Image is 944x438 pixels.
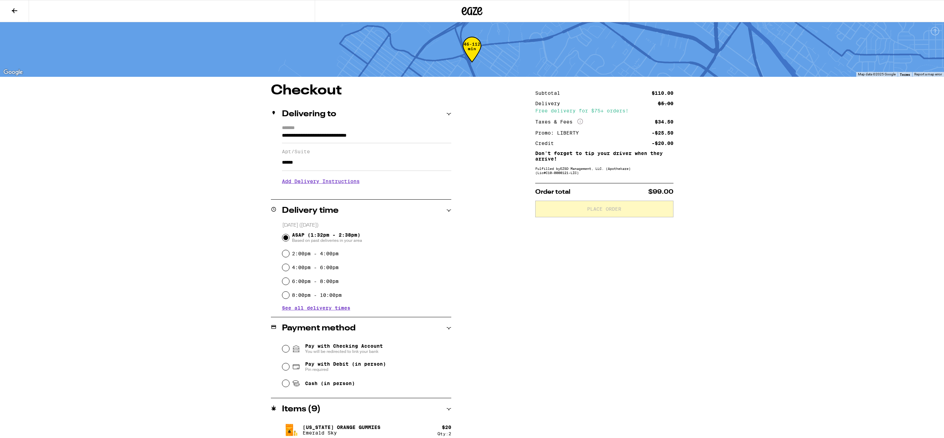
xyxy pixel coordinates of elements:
[648,189,673,195] span: $99.00
[305,343,383,354] span: Pay with Checking Account
[535,130,584,135] div: Promo: LIBERTY
[442,425,451,430] div: $ 20
[652,130,673,135] div: -$25.50
[303,425,380,430] p: [US_STATE] Orange Gummies
[2,68,25,77] img: Google
[658,101,673,106] div: $5.00
[282,207,339,215] h2: Delivery time
[535,119,583,125] div: Taxes & Fees
[914,72,942,76] a: Report a map error
[900,72,910,76] a: Terms
[437,431,451,436] div: Qty: 2
[282,305,350,310] button: See all delivery times
[587,207,621,211] span: Place Order
[535,108,673,113] div: Free delivery for $75+ orders!
[535,91,565,95] div: Subtotal
[463,42,481,68] div: 46-112 min
[535,189,570,195] span: Order total
[282,324,356,332] h2: Payment method
[655,119,673,124] div: $34.50
[2,68,25,77] a: Open this area in Google Maps (opens a new window)
[652,91,673,95] div: $110.00
[303,430,380,436] p: Emerald Sky
[292,279,339,284] label: 6:00pm - 8:00pm
[282,189,451,195] p: We'll contact you at [PHONE_NUMBER] when we arrive
[535,141,559,146] div: Credit
[305,361,386,367] span: Pay with Debit (in person)
[282,149,451,154] label: Apt/Suite
[271,84,451,98] h1: Checkout
[305,349,383,354] span: You will be redirected to link your bank
[535,101,565,106] div: Delivery
[292,292,342,298] label: 8:00pm - 10:00pm
[305,367,386,372] span: Pin required
[292,232,362,243] span: ASAP (1:32pm - 2:38pm)
[282,222,451,229] p: [DATE] ([DATE])
[292,251,339,256] label: 2:00pm - 4:00pm
[292,238,362,243] span: Based on past deliveries in your area
[282,173,451,189] h3: Add Delivery Instructions
[282,405,321,413] h2: Items ( 9 )
[652,141,673,146] div: -$20.00
[282,110,336,118] h2: Delivering to
[4,5,50,10] span: Hi. Need any help?
[292,265,339,270] label: 4:00pm - 6:00pm
[535,201,673,217] button: Place Order
[305,381,355,386] span: Cash (in person)
[858,72,896,76] span: Map data ©2025 Google
[535,150,673,162] p: Don't forget to tip your driver when they arrive!
[535,166,673,175] div: Fulfilled by EZSD Management, LLC. (Apothekare) (Lic# C10-0000121-LIC )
